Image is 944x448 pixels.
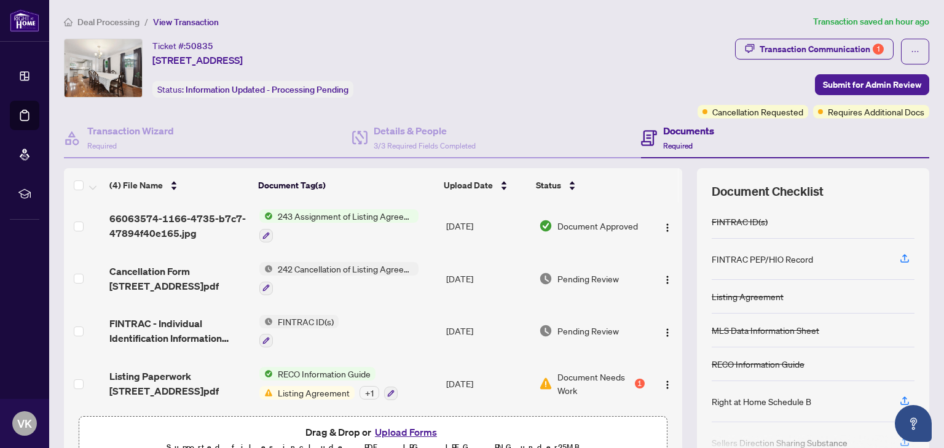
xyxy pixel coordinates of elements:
[17,415,32,432] span: VK
[109,179,163,192] span: (4) File Name
[557,324,619,338] span: Pending Review
[895,405,932,442] button: Open asap
[911,47,919,56] span: ellipsis
[712,105,803,118] span: Cancellation Requested
[712,215,768,228] div: FINTRAC ID(s)
[259,367,398,400] button: Status IconRECO Information GuideStatus IconListing Agreement+1
[663,123,714,138] h4: Documents
[374,123,476,138] h4: Details & People
[259,262,419,295] button: Status Icon242 Cancellation of Listing Agreement - Authority to Offer for Sale
[873,44,884,55] div: 1
[305,424,441,440] span: Drag & Drop or
[539,272,553,285] img: Document Status
[712,357,804,371] div: RECO Information Guide
[760,39,884,59] div: Transaction Communication
[441,357,534,410] td: [DATE]
[65,39,142,97] img: IMG-X12178000_1.jpg
[531,168,646,203] th: Status
[109,316,249,346] span: FINTRAC - Individual Identification Information Record.pdf
[374,141,476,150] span: 3/3 Required Fields Completed
[186,84,348,95] span: Information Updated - Processing Pending
[10,9,39,32] img: logo
[109,369,249,398] span: Listing Paperwork [STREET_ADDRESS]pdf
[712,290,784,303] div: Listing Agreement
[109,211,249,241] span: 66063574-1166-4735-b7c7-47894f40e165.jpg
[360,386,379,400] div: + 1
[735,39,894,60] button: Transaction Communication1
[557,272,619,285] span: Pending Review
[539,324,553,338] img: Document Status
[152,53,243,68] span: [STREET_ADDRESS]
[77,17,140,28] span: Deal Processing
[635,379,645,388] div: 1
[441,305,534,358] td: [DATE]
[557,219,638,233] span: Document Approved
[87,123,174,138] h4: Transaction Wizard
[441,199,534,252] td: [DATE]
[663,275,672,285] img: Logo
[663,380,672,390] img: Logo
[64,18,73,26] span: home
[253,168,439,203] th: Document Tag(s)
[663,141,693,150] span: Required
[259,209,273,223] img: Status Icon
[371,424,441,440] button: Upload Forms
[536,179,561,192] span: Status
[259,315,273,328] img: Status Icon
[823,75,921,95] span: Submit for Admin Review
[663,223,672,233] img: Logo
[828,105,924,118] span: Requires Additional Docs
[539,377,553,390] img: Document Status
[259,315,339,348] button: Status IconFINTRAC ID(s)
[273,367,376,380] span: RECO Information Guide
[273,209,419,223] span: 243 Assignment of Listing Agreement - Authority to Offer for Sale
[813,15,929,29] article: Transaction saved an hour ago
[259,386,273,400] img: Status Icon
[87,141,117,150] span: Required
[658,216,677,236] button: Logo
[712,395,811,408] div: Right at Home Schedule B
[109,264,249,293] span: Cancellation Form [STREET_ADDRESS]pdf
[152,81,353,98] div: Status:
[815,74,929,95] button: Submit for Admin Review
[153,17,219,28] span: View Transaction
[259,209,419,242] button: Status Icon243 Assignment of Listing Agreement - Authority to Offer for Sale
[712,252,813,266] div: FINTRAC PEP/HIO Record
[658,321,677,341] button: Logo
[712,183,824,200] span: Document Checklist
[658,374,677,393] button: Logo
[259,262,273,276] img: Status Icon
[439,168,530,203] th: Upload Date
[539,219,553,233] img: Document Status
[186,41,213,52] span: 50835
[273,386,355,400] span: Listing Agreement
[712,323,819,337] div: MLS Data Information Sheet
[658,269,677,288] button: Logo
[273,262,419,276] span: 242 Cancellation of Listing Agreement - Authority to Offer for Sale
[444,179,493,192] span: Upload Date
[273,315,339,328] span: FINTRAC ID(s)
[441,252,534,305] td: [DATE]
[663,328,672,338] img: Logo
[259,367,273,380] img: Status Icon
[557,370,632,397] span: Document Needs Work
[144,15,148,29] li: /
[152,39,213,53] div: Ticket #:
[104,168,253,203] th: (4) File Name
